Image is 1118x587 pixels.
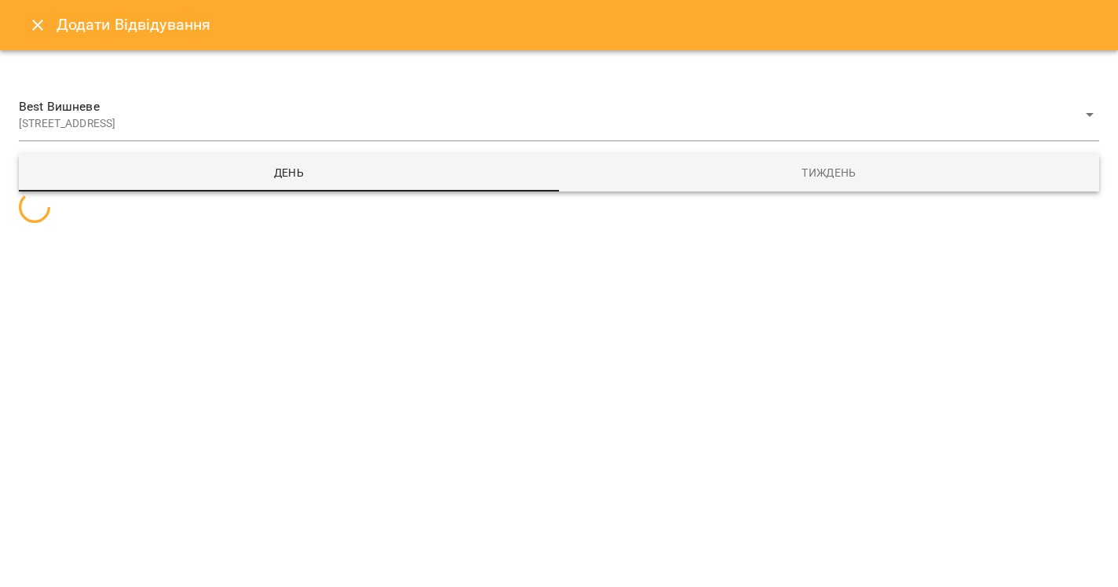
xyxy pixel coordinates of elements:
span: Тиждень [568,163,1090,182]
p: [STREET_ADDRESS] [19,116,1080,132]
div: Best Вишневе[STREET_ADDRESS] [19,88,1099,141]
h6: Додати Відвідування [57,13,211,37]
button: Close [19,6,57,44]
span: Best Вишневе [19,97,1080,116]
span: День [28,163,550,182]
